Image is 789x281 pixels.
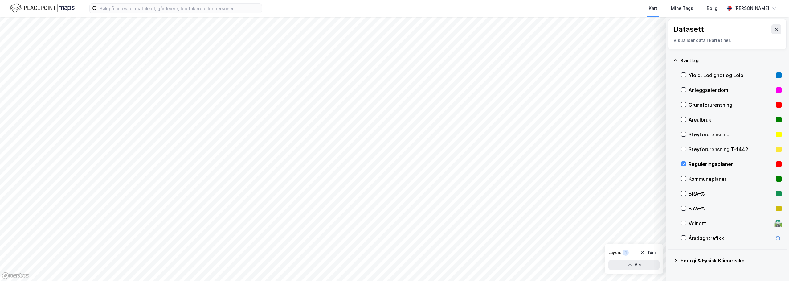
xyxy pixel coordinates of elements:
div: Anleggseiendom [689,86,774,94]
div: Bolig [707,5,717,12]
div: Støyforurensning T-1442 [689,146,774,153]
div: Visualiser data i kartet her. [673,37,781,44]
button: Tøm [636,248,660,258]
div: Kart [649,5,657,12]
div: Grunnforurensning [689,101,774,109]
a: Mapbox homepage [2,272,29,279]
div: [PERSON_NAME] [734,5,769,12]
div: Kommuneplaner [689,175,774,183]
div: Kartlag [681,57,782,64]
div: Årsdøgntrafikk [689,234,772,242]
div: BRA–% [689,190,774,197]
img: logo.f888ab2527a4732fd821a326f86c7f29.svg [10,3,75,14]
div: Arealbruk [689,116,774,123]
div: Datasett [673,24,704,34]
div: Veinett [689,220,772,227]
div: Yield, Ledighet og Leie [689,72,774,79]
div: Reguleringsplaner [689,160,774,168]
iframe: Chat Widget [758,251,789,281]
div: Mine Tags [671,5,693,12]
div: Energi & Fysisk Klimarisiko [681,257,782,264]
input: Søk på adresse, matrikkel, gårdeiere, leietakere eller personer [97,4,262,13]
div: Kontrollprogram for chat [758,251,789,281]
div: Støyforurensning [689,131,774,138]
div: 1 [623,250,629,256]
div: 🛣️ [774,219,782,227]
div: BYA–% [689,205,774,212]
div: Layers [608,250,621,255]
button: Vis [608,260,660,270]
